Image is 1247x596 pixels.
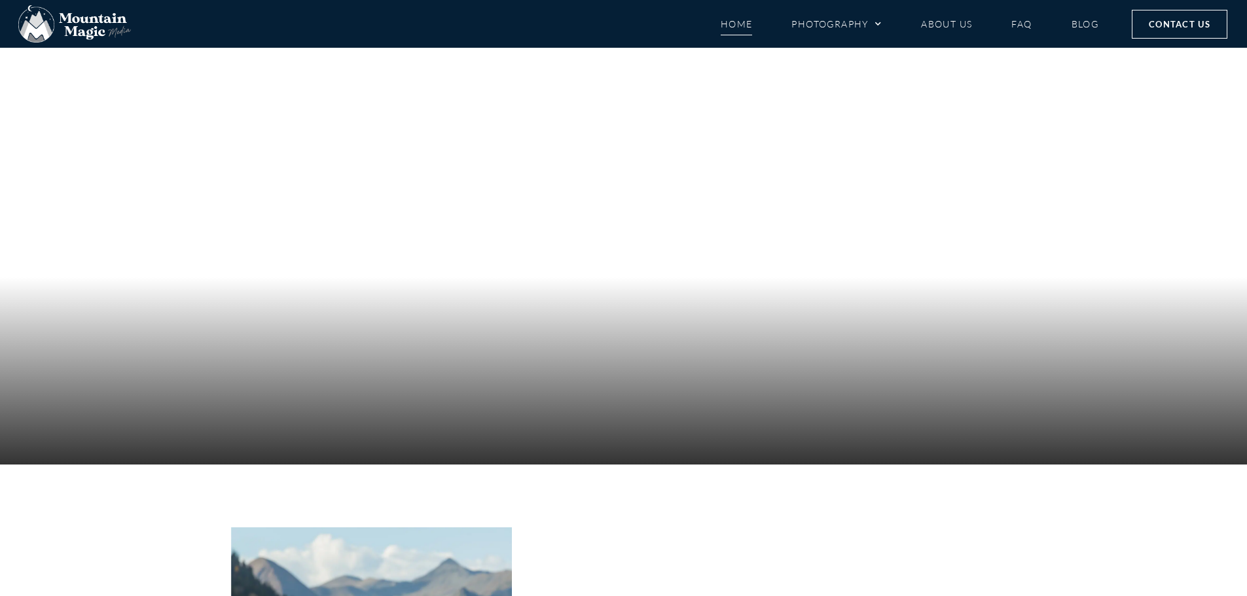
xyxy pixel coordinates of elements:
nav: Menu [721,12,1099,35]
a: FAQ [1011,12,1032,35]
a: Home [721,12,753,35]
img: Mountain Magic Media photography logo Crested Butte Photographer [18,5,131,43]
span: Contact Us [1149,17,1210,31]
a: Photography [791,12,882,35]
a: Blog [1072,12,1099,35]
a: About Us [921,12,972,35]
a: Contact Us [1132,10,1227,39]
